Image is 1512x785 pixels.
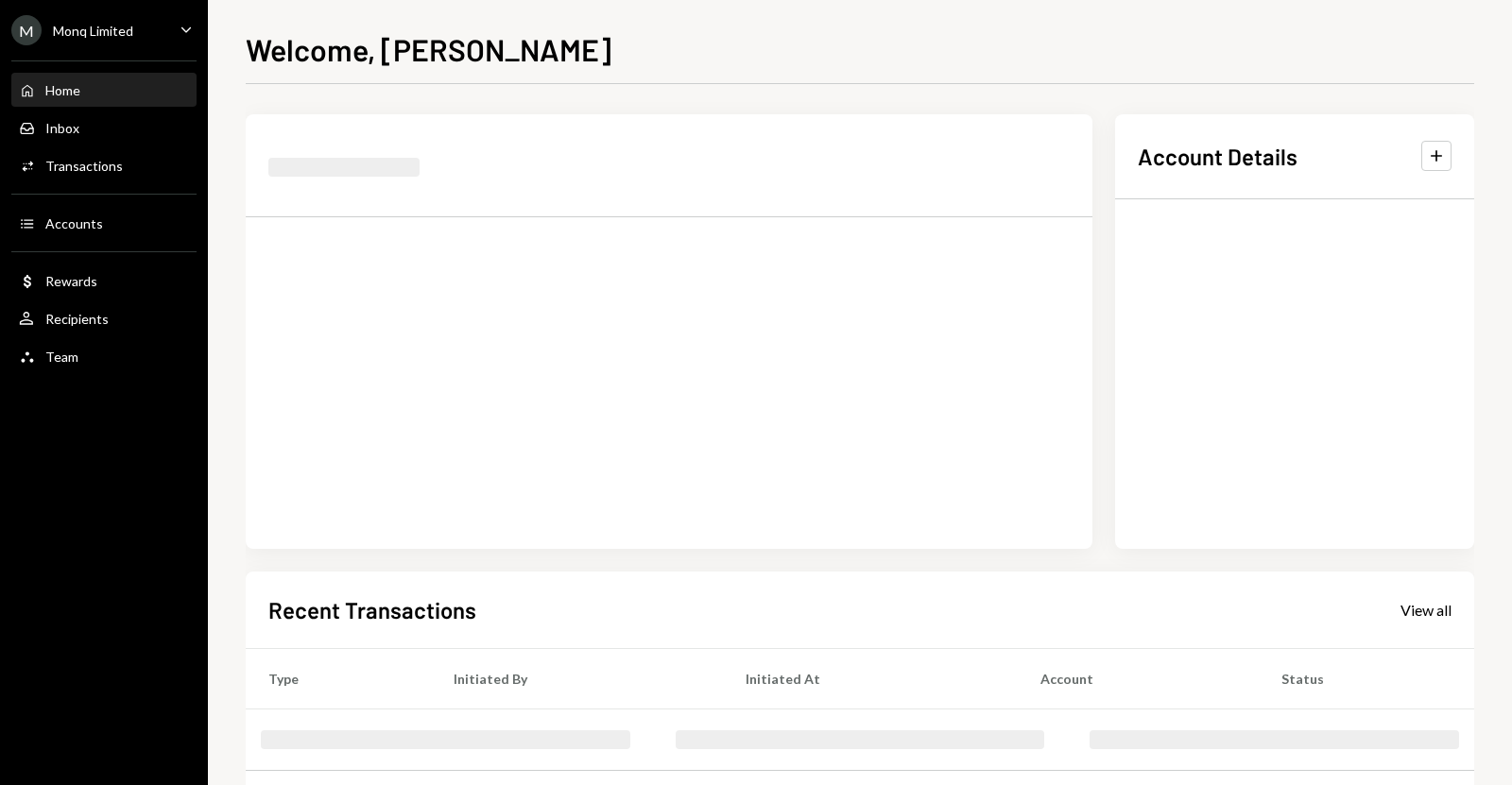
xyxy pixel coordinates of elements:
h2: Account Details [1138,141,1297,172]
a: Transactions [11,148,197,182]
a: Home [11,73,197,107]
th: Initiated At [723,648,1018,708]
div: M [11,15,42,45]
div: Home [45,82,80,98]
a: Accounts [11,206,197,240]
div: Accounts [45,215,103,231]
a: Inbox [11,111,197,145]
th: Account [1018,648,1259,708]
div: Monq Limited [53,23,133,39]
div: Team [45,349,78,365]
div: View all [1400,601,1452,620]
a: View all [1400,599,1452,620]
div: Rewards [45,273,97,289]
th: Status [1259,648,1474,708]
a: Team [11,339,197,373]
div: Inbox [45,120,79,136]
div: Transactions [45,158,123,174]
a: Rewards [11,264,197,298]
th: Type [246,648,431,708]
h1: Welcome, [PERSON_NAME] [246,30,611,68]
div: Recipients [45,311,109,327]
th: Initiated By [431,648,723,708]
h2: Recent Transactions [268,594,476,625]
a: Recipients [11,301,197,335]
